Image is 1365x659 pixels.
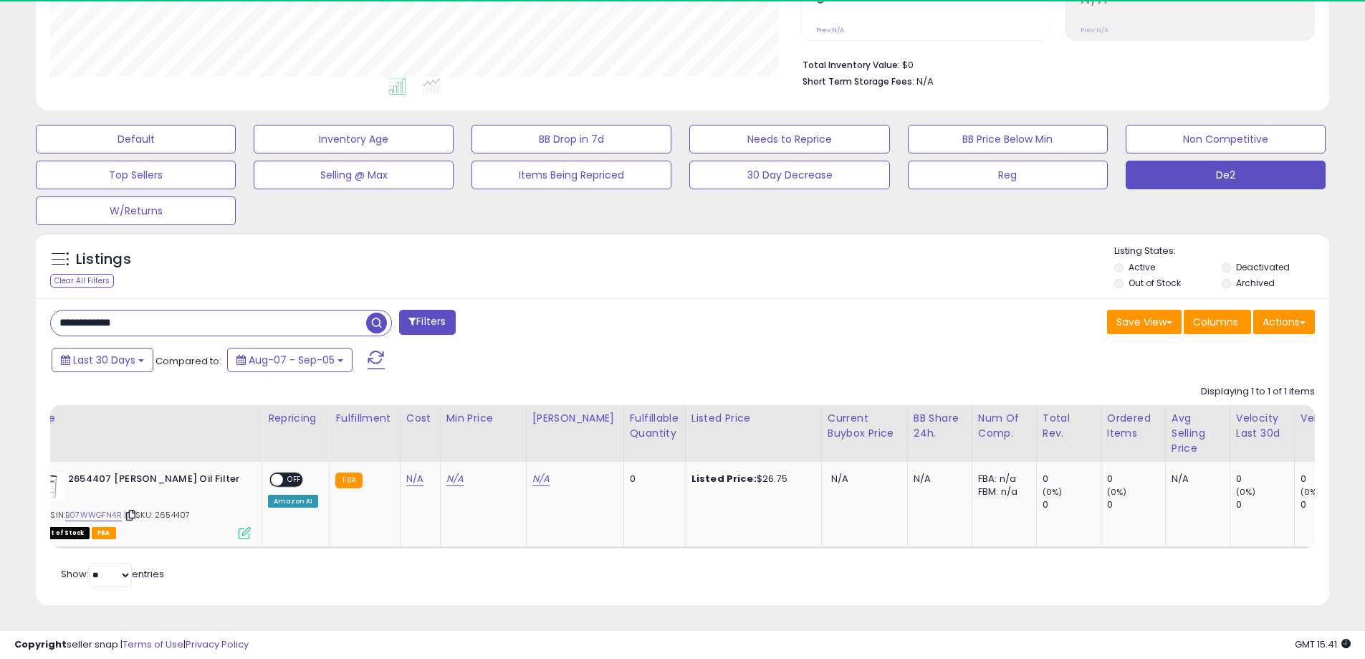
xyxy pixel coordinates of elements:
b: Total Inventory Value: [803,59,900,71]
span: N/A [916,75,934,88]
label: Deactivated [1236,261,1290,273]
h5: Listings [76,250,131,270]
div: N/A [1172,473,1219,485]
div: Fulfillment [335,411,393,426]
button: W/Returns [36,196,236,225]
div: Amazon AI [268,495,318,508]
span: OFF [283,474,306,486]
div: 0 [1043,498,1101,511]
div: Total Rev. [1043,411,1095,441]
button: Save View [1107,310,1182,334]
span: FBA [92,527,116,539]
div: 0 [1301,498,1359,511]
button: Aug-07 - Sep-05 [227,348,353,372]
span: Last 30 Days [73,353,135,367]
button: Columns [1184,310,1251,334]
button: Default [36,125,236,153]
button: Last 30 Days [52,348,153,372]
button: De2 [1126,161,1326,189]
a: Privacy Policy [186,637,249,651]
div: FBA: n/a [978,473,1025,485]
div: Title [32,411,256,426]
div: 0 [1236,473,1294,485]
span: Columns [1193,315,1238,329]
div: [PERSON_NAME] [532,411,618,426]
div: Avg Selling Price [1172,411,1224,456]
div: Current Buybox Price [828,411,901,441]
button: Reg [908,161,1108,189]
span: Compared to: [155,354,221,368]
label: Archived [1236,277,1275,289]
label: Active [1129,261,1155,273]
b: Short Term Storage Fees: [803,75,914,87]
small: Prev: N/A [816,26,844,34]
div: Cost [406,411,434,426]
div: Ordered Items [1107,411,1159,441]
button: 30 Day Decrease [689,161,889,189]
div: Listed Price [691,411,815,426]
span: N/A [831,472,848,485]
button: Top Sellers [36,161,236,189]
small: FBA [335,473,362,488]
button: Filters [399,310,455,335]
small: (0%) [1236,486,1256,498]
button: Inventory Age [254,125,454,153]
small: (0%) [1301,486,1321,498]
div: Clear All Filters [50,274,114,288]
button: Non Competitive [1126,125,1326,153]
label: Out of Stock [1129,277,1181,289]
a: N/A [532,472,550,486]
a: B07WWGFN4R [65,509,122,521]
div: 0 [1107,498,1165,511]
a: Terms of Use [123,637,183,651]
b: 2654407 [PERSON_NAME] Oil Filter [68,473,242,490]
span: Show: entries [61,567,164,581]
div: Velocity [1301,411,1353,426]
div: Fulfillable Quantity [630,411,679,441]
button: Needs to Reprice [689,125,889,153]
div: $26.75 [691,473,810,485]
b: Listed Price: [691,472,757,485]
div: 0 [1107,473,1165,485]
div: Velocity Last 30d [1236,411,1288,441]
span: Aug-07 - Sep-05 [249,353,335,367]
a: N/A [406,472,423,486]
div: N/A [914,473,961,485]
div: Num of Comp. [978,411,1030,441]
div: Repricing [268,411,323,426]
div: 0 [1301,473,1359,485]
strong: Copyright [14,637,67,651]
p: Listing States: [1114,245,1329,258]
button: Selling @ Max [254,161,454,189]
div: Displaying 1 to 1 of 1 items [1201,385,1315,399]
div: 0 [1236,498,1294,511]
li: $0 [803,55,1304,72]
button: BB Drop in 7d [471,125,671,153]
button: Actions [1253,310,1315,334]
small: (0%) [1107,486,1127,498]
div: BB Share 24h. [914,411,966,441]
span: | SKU: 2654407 [124,509,190,521]
button: BB Price Below Min [908,125,1108,153]
div: Min Price [446,411,520,426]
div: ASIN: [36,473,251,538]
a: N/A [446,472,464,486]
img: 31+D88wCfuL._SL40_.jpg [36,473,64,501]
div: 0 [1043,473,1101,485]
small: (0%) [1043,486,1063,498]
div: 0 [630,473,674,485]
div: seller snap | | [14,638,249,652]
span: 2025-10-6 15:41 GMT [1295,637,1351,651]
small: Prev: N/A [1081,26,1108,34]
button: Items Being Repriced [471,161,671,189]
span: All listings that are currently out of stock and unavailable for purchase on Amazon [36,527,90,539]
div: FBM: n/a [978,485,1025,498]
